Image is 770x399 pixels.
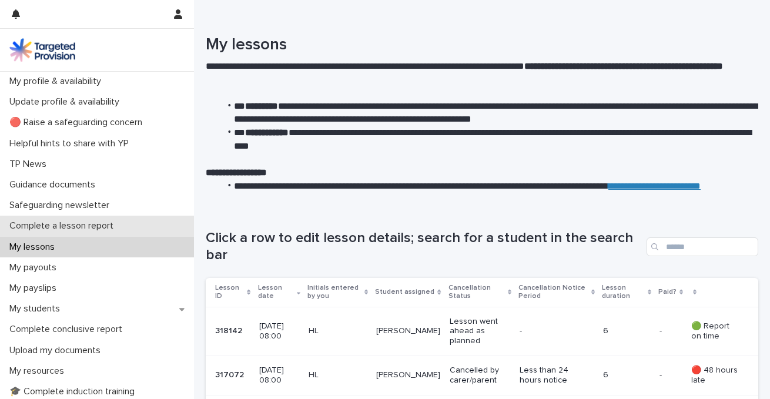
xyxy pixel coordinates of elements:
[518,281,588,303] p: Cancellation Notice Period
[603,370,650,380] p: 6
[258,281,294,303] p: Lesson date
[659,368,664,380] p: -
[659,324,664,336] p: -
[5,366,73,377] p: My resources
[603,326,650,336] p: 6
[691,366,739,385] p: 🔴 48 hours late
[259,321,299,341] p: [DATE] 08:00
[309,326,367,336] p: HL
[307,281,361,303] p: Initials entered by you
[5,324,132,335] p: Complete conclusive report
[5,179,105,190] p: Guidance documents
[5,386,144,397] p: 🎓 Complete induction training
[215,281,244,303] p: Lesson ID
[5,345,110,356] p: Upload my documents
[375,286,434,299] p: Student assigned
[376,326,440,336] p: [PERSON_NAME]
[450,317,510,346] p: Lesson went ahead as planned
[520,326,585,336] p: -
[206,356,758,395] tr: 317072317072 [DATE] 08:00HL[PERSON_NAME]Cancelled by carer/parentLess than 24 hours notice6-- 🔴 4...
[5,76,111,87] p: My profile & availability
[259,366,299,385] p: [DATE] 08:00
[5,283,66,294] p: My payslips
[5,303,69,314] p: My students
[448,281,504,303] p: Cancellation Status
[5,159,56,170] p: TP News
[5,262,66,273] p: My payouts
[215,324,245,336] p: 318142
[309,370,367,380] p: HL
[5,96,129,108] p: Update profile & availability
[5,200,119,211] p: Safeguarding newsletter
[215,368,246,380] p: 317072
[376,370,440,380] p: [PERSON_NAME]
[5,242,64,253] p: My lessons
[206,230,642,264] h1: Click a row to edit lesson details; search for a student in the search bar
[647,237,758,256] input: Search
[5,117,152,128] p: 🔴 Raise a safeguarding concern
[691,321,739,341] p: 🟢 Report on time
[602,281,645,303] p: Lesson duration
[206,307,758,356] tr: 318142318142 [DATE] 08:00HL[PERSON_NAME]Lesson went ahead as planned-6-- 🟢 Report on time
[9,38,75,62] img: M5nRWzHhSzIhMunXDL62
[5,220,123,232] p: Complete a lesson report
[450,366,510,385] p: Cancelled by carer/parent
[5,138,138,149] p: Helpful hints to share with YP
[206,35,758,55] h1: My lessons
[658,286,677,299] p: Paid?
[520,366,585,385] p: Less than 24 hours notice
